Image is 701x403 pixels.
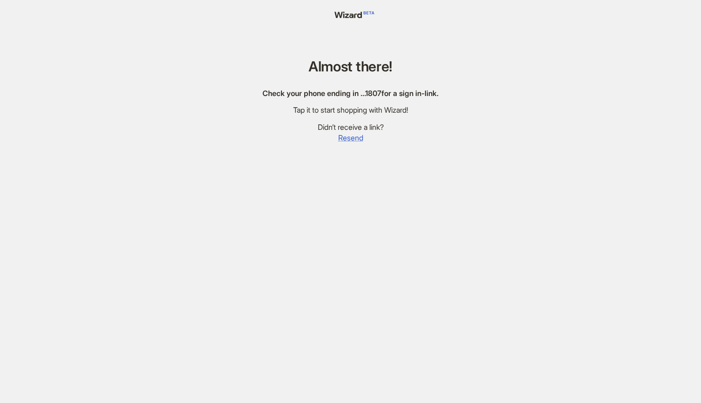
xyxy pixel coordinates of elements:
button: Resend [338,132,364,143]
div: Tap it to start shopping with Wizard! [262,105,439,115]
div: Check your phone ending in … 1807 for a sign in-link. [262,89,439,98]
div: Didn’t receive a link? [262,122,439,132]
h1: Almost there! [262,59,439,74]
span: Resend [338,133,363,143]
